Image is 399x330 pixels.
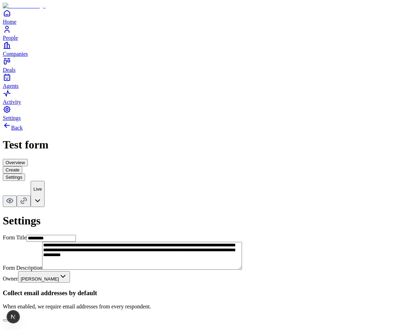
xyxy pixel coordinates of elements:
h1: Settings [3,214,396,227]
a: Home [3,9,396,25]
img: Item Brain Logo [3,3,46,9]
button: Settings [3,174,25,181]
button: Overview [3,159,28,166]
a: Agents [3,73,396,89]
span: Agents [3,83,18,89]
span: Home [3,19,16,25]
span: Activity [3,99,21,105]
span: People [3,35,18,41]
a: Deals [3,57,396,73]
label: Form Description [3,265,42,271]
h1: Test form [3,138,396,151]
label: Form Title [3,235,26,240]
a: Back [3,125,23,131]
span: Settings [3,115,21,121]
span: Deals [3,67,15,73]
p: When enabled, we require email addresses from every respondent. [3,304,396,310]
a: Companies [3,41,396,57]
a: People [3,25,396,41]
a: Activity [3,89,396,105]
span: Companies [3,51,28,57]
label: Owner [3,276,18,282]
a: Settings [3,105,396,121]
button: Create [3,166,22,174]
h3: Collect email addresses by default [3,289,396,297]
